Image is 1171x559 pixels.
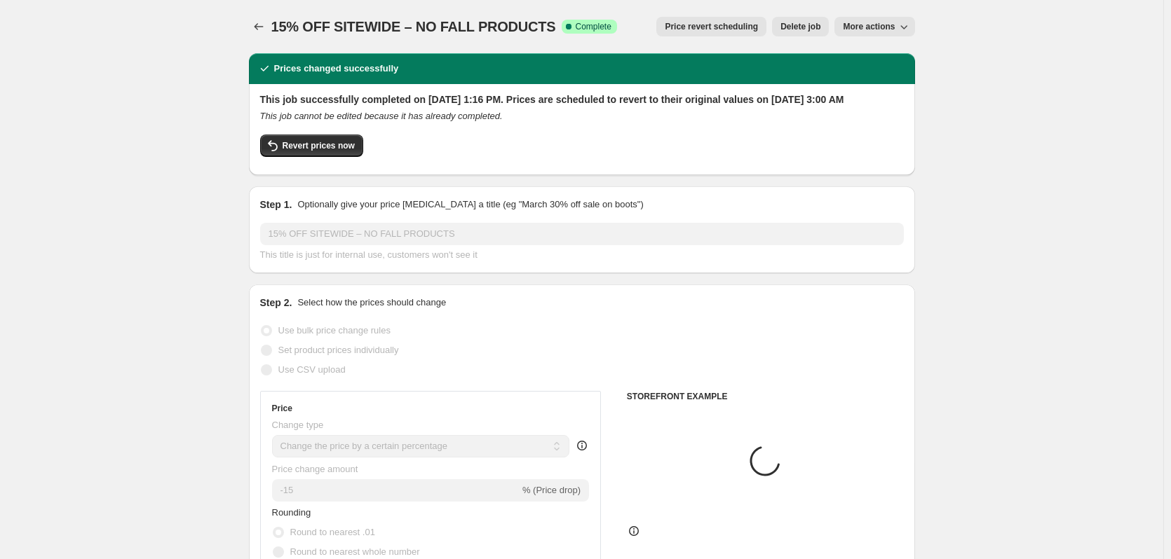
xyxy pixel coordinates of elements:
span: Use CSV upload [278,364,346,375]
span: % (Price drop) [522,485,581,495]
span: Delete job [780,21,820,32]
span: Set product prices individually [278,345,399,355]
h2: This job successfully completed on [DATE] 1:16 PM. Prices are scheduled to revert to their origin... [260,92,904,106]
span: Price change amount [272,464,358,474]
button: More actions [834,17,914,36]
button: Price revert scheduling [656,17,766,36]
input: 30% off holiday sale [260,223,904,245]
span: Rounding [272,507,311,518]
span: Round to nearest whole number [290,546,420,557]
span: More actions [843,21,895,32]
button: Delete job [772,17,829,36]
button: Revert prices now [260,134,363,157]
div: help [575,439,589,453]
span: Use bulk price change rules [278,325,391,336]
span: Revert prices now [283,140,355,151]
span: Change type [272,420,324,430]
span: Price revert scheduling [665,21,758,32]
span: Complete [576,21,611,32]
span: This title is just for internal use, customers won't see it [260,249,478,260]
button: Price change jobs [249,17,269,36]
h2: Prices changed successfully [274,62,399,76]
span: Round to nearest .01 [290,527,375,537]
h2: Step 1. [260,198,292,212]
h3: Price [272,403,292,414]
span: 15% OFF SITEWIDE – NO FALL PRODUCTS [271,19,556,34]
p: Select how the prices should change [297,296,446,310]
h6: STOREFRONT EXAMPLE [627,391,904,402]
i: This job cannot be edited because it has already completed. [260,111,503,121]
p: Optionally give your price [MEDICAL_DATA] a title (eg "March 30% off sale on boots") [297,198,643,212]
input: -15 [272,479,520,502]
h2: Step 2. [260,296,292,310]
